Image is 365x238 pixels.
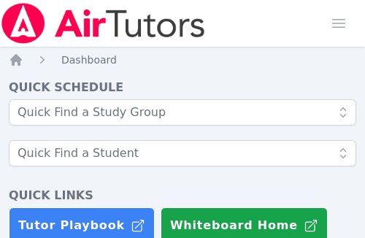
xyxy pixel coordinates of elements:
a: Dashboard [61,53,117,67]
span: Dashboard [61,54,117,66]
input: Quick Find a Study Group [9,99,356,126]
h4: Quick Links [9,187,356,204]
input: Quick Find a Student [9,140,356,166]
nav: Breadcrumb [9,53,356,67]
h4: Quick Schedule [9,79,356,96]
